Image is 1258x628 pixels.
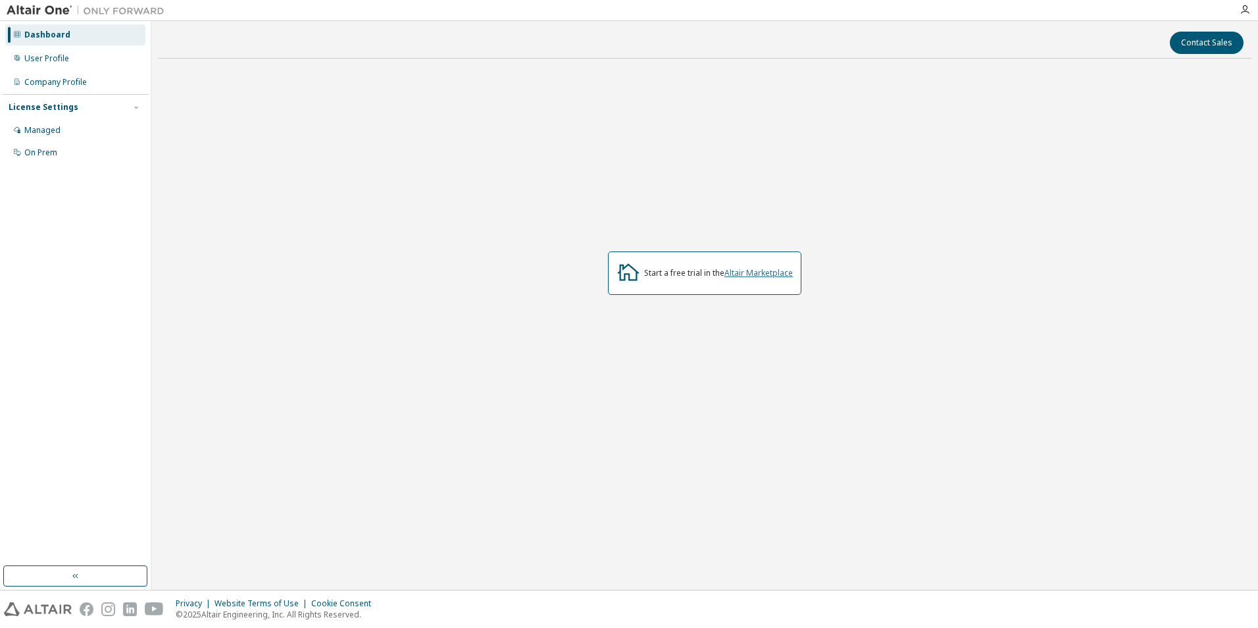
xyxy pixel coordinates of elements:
div: Dashboard [24,30,70,40]
p: © 2025 Altair Engineering, Inc. All Rights Reserved. [176,609,379,620]
img: youtube.svg [145,602,164,616]
button: Contact Sales [1170,32,1244,54]
img: linkedin.svg [123,602,137,616]
div: Website Terms of Use [214,598,311,609]
img: facebook.svg [80,602,93,616]
div: Privacy [176,598,214,609]
div: License Settings [9,102,78,113]
img: altair_logo.svg [4,602,72,616]
div: Cookie Consent [311,598,379,609]
img: instagram.svg [101,602,115,616]
div: On Prem [24,147,57,158]
a: Altair Marketplace [724,267,793,278]
div: User Profile [24,53,69,64]
img: Altair One [7,4,171,17]
div: Managed [24,125,61,136]
div: Company Profile [24,77,87,88]
div: Start a free trial in the [644,268,793,278]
